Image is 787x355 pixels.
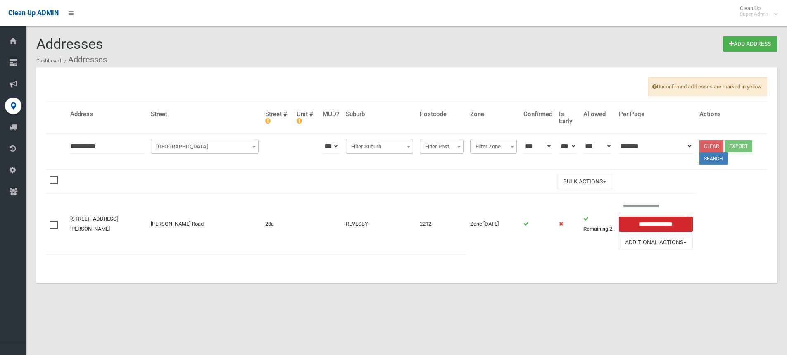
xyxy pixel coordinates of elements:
[559,111,577,124] h4: Is Early
[699,140,723,152] a: Clear
[523,111,552,118] h4: Confirmed
[467,194,520,254] td: Zone [DATE]
[648,77,767,96] span: Unconfirmed addresses are marked in yellow.
[8,9,59,17] span: Clean Up ADMIN
[557,174,612,189] button: Bulk Actions
[583,226,609,232] strong: Remaining:
[619,111,693,118] h4: Per Page
[470,111,517,118] h4: Zone
[151,111,259,118] h4: Street
[699,111,764,118] h4: Actions
[36,36,103,52] span: Addresses
[36,58,61,64] a: Dashboard
[420,139,464,154] span: Filter Postcode
[725,140,752,152] button: Export
[580,194,616,254] td: 2
[262,194,293,254] td: 20a
[323,111,339,118] h4: MUD?
[342,194,416,254] td: REVESBY
[151,139,259,154] span: Filter Street
[70,111,144,118] h4: Address
[420,111,464,118] h4: Postcode
[147,194,262,254] td: [PERSON_NAME] Road
[619,235,693,250] button: Additional Actions
[740,11,768,17] small: Super Admin
[346,139,413,154] span: Filter Suburb
[736,5,777,17] span: Clean Up
[348,141,411,152] span: Filter Suburb
[346,111,413,118] h4: Suburb
[723,36,777,52] a: Add Address
[297,111,316,124] h4: Unit #
[472,141,515,152] span: Filter Zone
[70,216,118,232] a: [STREET_ADDRESS][PERSON_NAME]
[153,141,257,152] span: Filter Street
[470,139,517,154] span: Filter Zone
[422,141,462,152] span: Filter Postcode
[416,194,467,254] td: 2212
[62,52,107,67] li: Addresses
[583,111,612,118] h4: Allowed
[699,152,728,165] button: Search
[265,111,290,124] h4: Street #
